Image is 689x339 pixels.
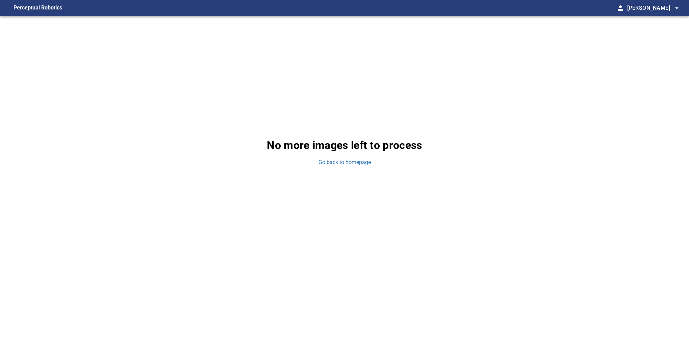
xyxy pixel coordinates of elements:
figcaption: Perceptual Robotics [14,3,62,14]
button: [PERSON_NAME] [624,1,681,15]
a: Go back to homepage [318,159,371,166]
span: person [616,4,624,12]
span: arrow_drop_down [673,4,681,12]
p: No more images left to process [267,137,422,153]
span: [PERSON_NAME] [627,3,681,13]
